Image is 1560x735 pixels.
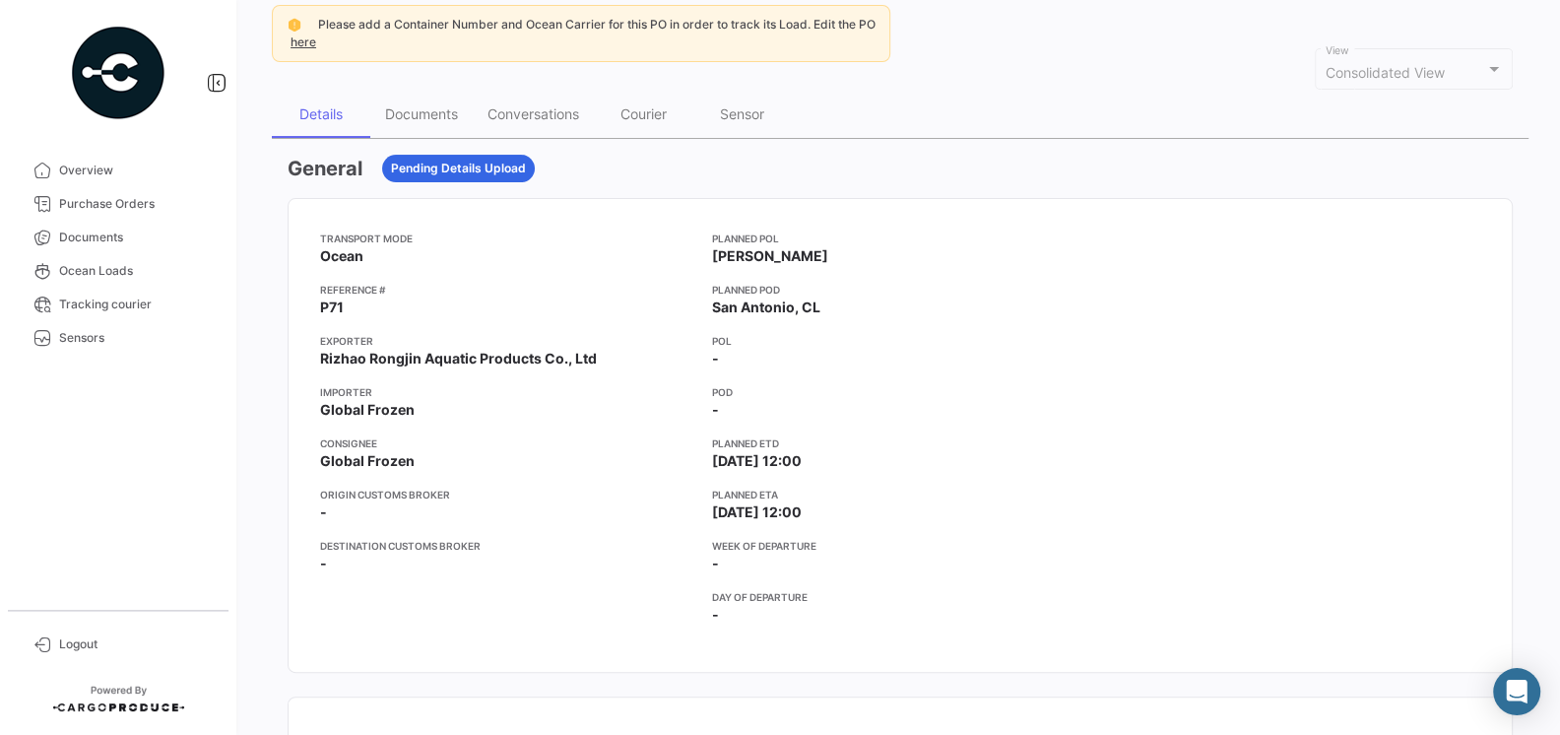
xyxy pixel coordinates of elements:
app-card-info-title: Day of departure [712,589,1088,605]
div: Sensor [720,105,764,122]
span: [DATE] 12:00 [712,451,802,471]
span: Logout [59,635,213,653]
h3: General [288,155,362,182]
span: Please add a Container Number and Ocean Carrier for this PO in order to track its Load. Edit the PO [318,17,876,32]
span: San Antonio, CL [712,298,820,317]
a: Tracking courier [16,288,221,321]
app-card-info-title: Origin Customs Broker [320,487,696,502]
app-card-info-title: Planned POL [712,231,1088,246]
span: Sensors [59,329,213,347]
span: Overview [59,162,213,179]
img: powered-by.png [69,24,167,122]
a: Sensors [16,321,221,355]
app-card-info-title: Planned POD [712,282,1088,298]
app-card-info-title: Week of departure [712,538,1088,554]
span: Documents [59,229,213,246]
span: Rizhao Rongjin Aquatic Products Co., Ltd [320,349,597,368]
app-card-info-title: Consignee [320,435,696,451]
a: Overview [16,154,221,187]
app-card-info-title: Exporter [320,333,696,349]
div: Abrir Intercom Messenger [1493,668,1540,715]
app-card-info-title: Planned ETD [712,435,1088,451]
app-card-info-title: Importer [320,384,696,400]
a: Documents [16,221,221,254]
span: - [320,554,327,573]
span: - [712,349,719,368]
span: - [712,605,719,625]
span: [PERSON_NAME] [712,246,828,266]
app-card-info-title: Planned ETA [712,487,1088,502]
span: Global Frozen [320,400,415,420]
app-card-info-title: Destination Customs Broker [320,538,696,554]
div: Conversations [487,105,579,122]
span: Ocean [320,246,363,266]
span: - [320,502,327,522]
div: Documents [385,105,458,122]
span: Global Frozen [320,451,415,471]
a: here [287,34,320,49]
app-card-info-title: Transport mode [320,231,696,246]
div: Courier [620,105,667,122]
span: Consolidated View [1326,64,1445,81]
span: - [712,400,719,420]
span: Purchase Orders [59,195,213,213]
app-card-info-title: Reference # [320,282,696,298]
span: Pending Details Upload [391,160,526,177]
span: Ocean Loads [59,262,213,280]
app-card-info-title: POD [712,384,1088,400]
a: Purchase Orders [16,187,221,221]
div: Details [299,105,343,122]
span: [DATE] 12:00 [712,502,802,522]
span: P71 [320,298,344,317]
span: Tracking courier [59,296,213,313]
app-card-info-title: POL [712,333,1088,349]
span: - [712,554,719,573]
a: Ocean Loads [16,254,221,288]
